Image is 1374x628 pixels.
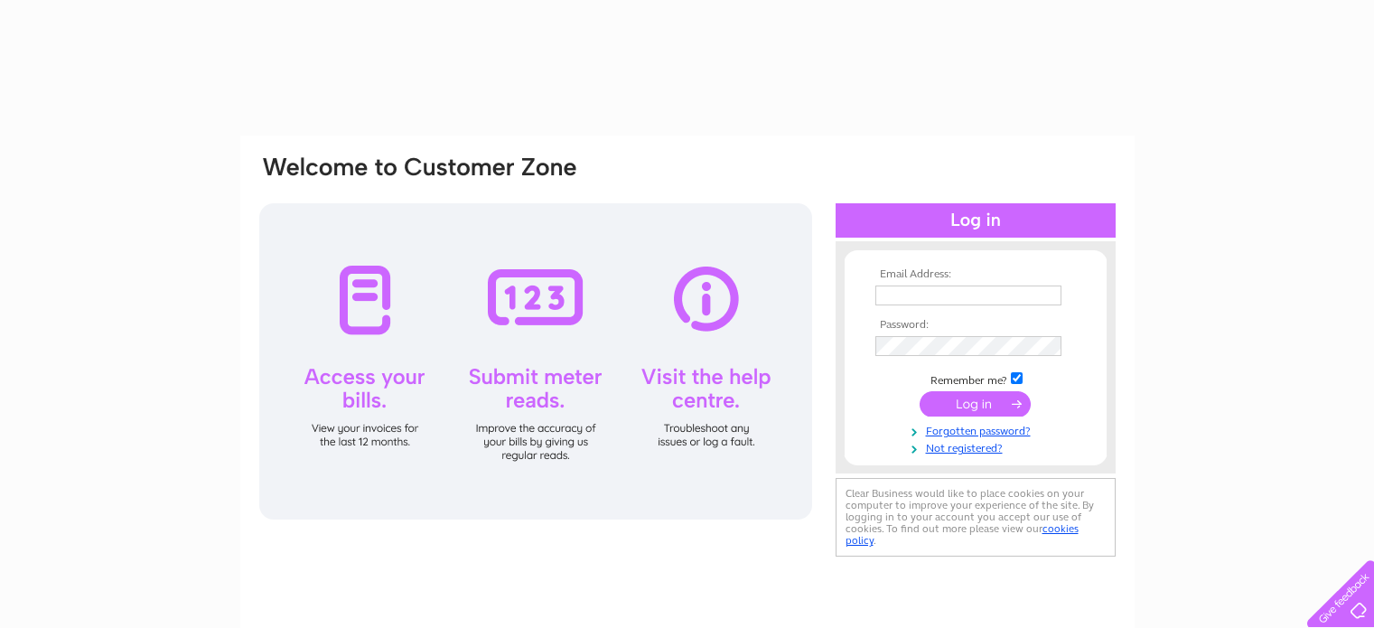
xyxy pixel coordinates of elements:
input: Submit [920,391,1031,417]
th: Password: [871,319,1080,332]
a: Not registered? [875,438,1080,455]
td: Remember me? [871,370,1080,388]
a: Forgotten password? [875,421,1080,438]
div: Clear Business would like to place cookies on your computer to improve your experience of the sit... [836,478,1116,557]
a: cookies policy [846,522,1079,547]
th: Email Address: [871,268,1080,281]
